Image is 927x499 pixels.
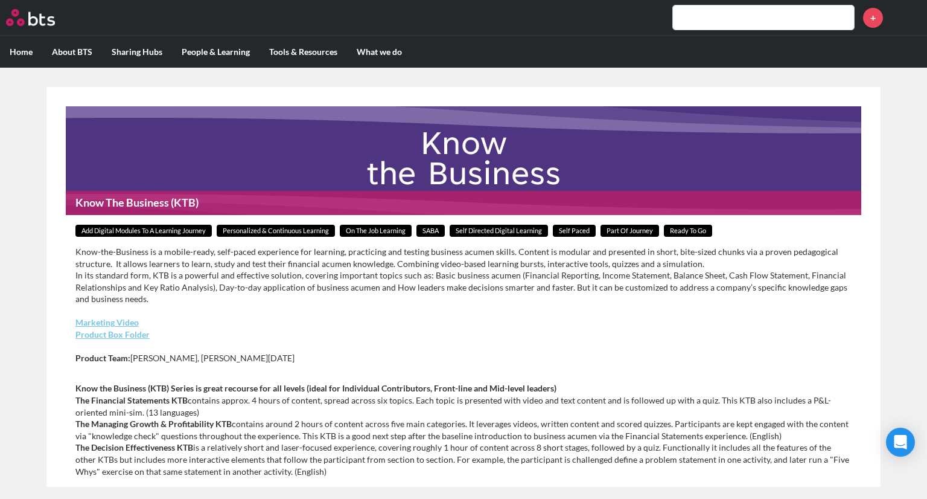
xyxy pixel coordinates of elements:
[863,8,883,28] a: +
[42,36,102,68] label: About BTS
[66,191,861,214] h1: Know The Business (KTB)
[217,225,335,237] span: Personalized & Continuous Learning
[75,246,852,305] p: Know-the-Business is a mobile-ready, self-paced experience for learning, practicing and testing b...
[600,225,659,237] span: Part of Journey
[75,382,852,477] p: contains approx. 4 hours of content, spread across six topics. Each topic is presented with video...
[450,225,548,237] span: Self Directed Digital Learning
[6,9,55,26] img: BTS Logo
[340,225,412,237] span: On The Job Learning
[75,317,139,327] a: Marketing Video
[75,383,556,393] strong: Know the Business (KTB) Series is great recourse for all levels (ideal for Individual Contributor...
[75,352,852,364] p: [PERSON_NAME], [PERSON_NAME][DATE]
[102,36,172,68] label: Sharing Hubs
[886,428,915,457] div: Open Intercom Messenger
[553,225,596,237] span: Self paced
[347,36,412,68] label: What we do
[416,225,445,237] span: SABA
[75,419,232,429] strong: The Managing Growth & Profitability KTB
[892,3,921,32] a: Profile
[172,36,260,68] label: People & Learning
[75,329,150,340] a: Product Box Folder
[6,9,77,26] a: Go home
[664,225,712,237] span: Ready to go
[75,225,212,237] span: Add Digital Modules to a Learning Journey
[75,353,130,363] strong: Product Team:
[75,395,188,405] strong: The Financial Statements KTB
[260,36,347,68] label: Tools & Resources
[892,3,921,32] img: Heidi Hsiao
[75,442,193,452] strong: The Decision Effectiveness KTB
